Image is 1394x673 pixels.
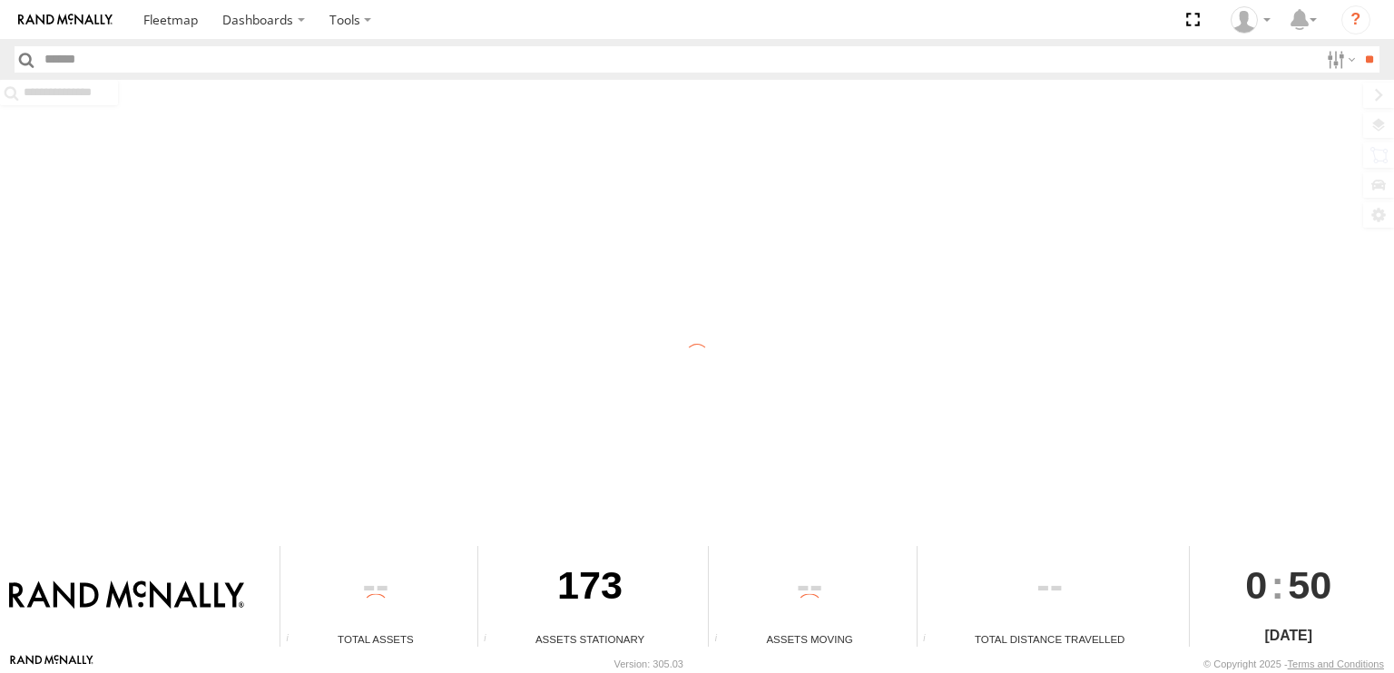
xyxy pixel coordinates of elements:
[1224,6,1277,34] div: Jose Goitia
[1190,546,1388,624] div: :
[1341,5,1370,34] i: ?
[614,658,683,669] div: Version: 305.03
[18,14,113,26] img: rand-logo.svg
[918,631,1183,647] div: Total Distance Travelled
[709,633,736,647] div: Total number of assets current in transit.
[280,633,308,647] div: Total number of Enabled Assets
[9,580,244,611] img: Rand McNally
[918,633,945,647] div: Total distance travelled by all assets within specified date range and applied filters
[478,633,506,647] div: Total number of assets current stationary.
[10,655,93,673] a: Visit our Website
[1288,658,1384,669] a: Terms and Conditions
[1245,546,1267,624] span: 0
[1203,658,1384,669] div: © Copyright 2025 -
[1288,546,1331,624] span: 50
[709,631,909,647] div: Assets Moving
[1320,46,1359,73] label: Search Filter Options
[1190,625,1388,647] div: [DATE]
[478,546,702,631] div: 173
[280,631,471,647] div: Total Assets
[478,631,702,647] div: Assets Stationary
